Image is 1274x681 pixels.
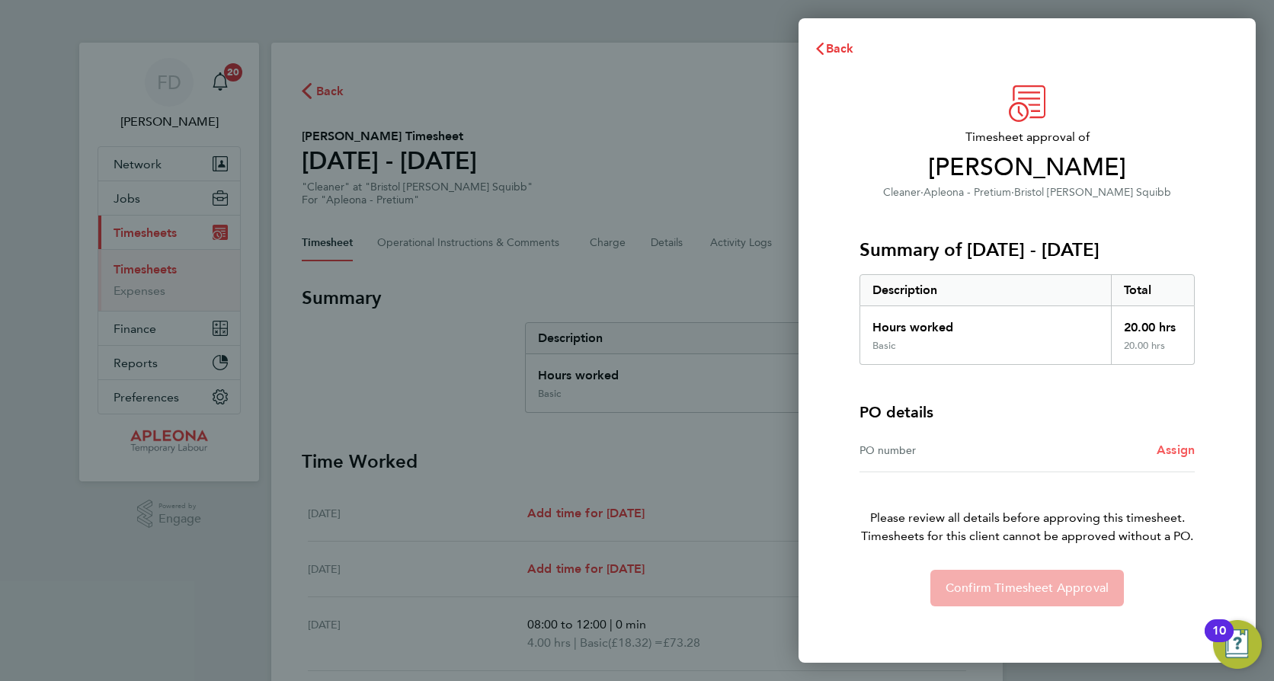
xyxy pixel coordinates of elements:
div: Total [1111,275,1195,305]
span: Timesheet approval of [859,128,1195,146]
span: · [1011,186,1014,199]
span: Apleona - Pretium [923,186,1011,199]
div: PO number [859,441,1027,459]
button: Back [799,34,869,64]
button: Open Resource Center, 10 new notifications [1213,620,1262,669]
a: Assign [1157,441,1195,459]
div: Description [860,275,1111,305]
div: Basic [872,340,895,352]
div: 20.00 hrs [1111,306,1195,340]
span: Timesheets for this client cannot be approved without a PO. [841,527,1213,545]
span: Back [826,41,854,56]
p: Please review all details before approving this timesheet. [841,472,1213,545]
span: Assign [1157,443,1195,457]
div: Summary of 16 - 22 Aug 2025 [859,274,1195,365]
h3: Summary of [DATE] - [DATE] [859,238,1195,262]
span: Cleaner [883,186,920,199]
span: [PERSON_NAME] [859,152,1195,183]
h4: PO details [859,401,933,423]
span: · [920,186,923,199]
div: 20.00 hrs [1111,340,1195,364]
div: 10 [1212,631,1226,651]
div: Hours worked [860,306,1111,340]
span: Bristol [PERSON_NAME] Squibb [1014,186,1171,199]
